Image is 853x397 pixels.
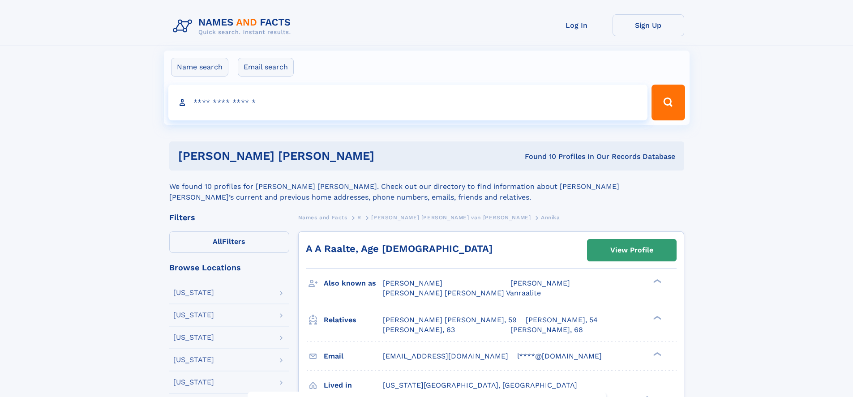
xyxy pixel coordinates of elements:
[173,356,214,363] div: [US_STATE]
[169,14,298,38] img: Logo Names and Facts
[357,212,361,223] a: R
[169,231,289,253] label: Filters
[371,214,531,221] span: [PERSON_NAME] [PERSON_NAME] van [PERSON_NAME]
[613,14,684,36] a: Sign Up
[171,58,228,77] label: Name search
[526,315,598,325] a: [PERSON_NAME], 54
[324,312,383,328] h3: Relatives
[383,289,541,297] span: [PERSON_NAME] [PERSON_NAME] Vanraalite
[168,85,648,120] input: search input
[169,264,289,272] div: Browse Locations
[383,315,517,325] a: [PERSON_NAME] [PERSON_NAME], 59
[383,325,455,335] a: [PERSON_NAME], 63
[173,334,214,341] div: [US_STATE]
[178,150,450,162] h1: [PERSON_NAME] [PERSON_NAME]
[541,214,560,221] span: Annika
[510,325,583,335] a: [PERSON_NAME], 68
[357,214,361,221] span: R
[652,85,685,120] button: Search Button
[173,289,214,296] div: [US_STATE]
[383,381,577,389] span: [US_STATE][GEOGRAPHIC_DATA], [GEOGRAPHIC_DATA]
[651,315,662,320] div: ❯
[371,212,531,223] a: [PERSON_NAME] [PERSON_NAME] van [PERSON_NAME]
[610,240,653,260] div: View Profile
[169,171,684,203] div: We found 10 profiles for [PERSON_NAME] [PERSON_NAME]. Check out our directory to find information...
[651,351,662,357] div: ❯
[213,237,222,246] span: All
[169,213,289,222] div: Filters
[651,278,662,284] div: ❯
[298,212,347,223] a: Names and Facts
[587,239,676,261] a: View Profile
[173,312,214,319] div: [US_STATE]
[324,349,383,364] h3: Email
[383,352,508,360] span: [EMAIL_ADDRESS][DOMAIN_NAME]
[306,243,493,254] a: A A Raalte, Age [DEMOGRAPHIC_DATA]
[324,378,383,393] h3: Lived in
[324,276,383,291] h3: Also known as
[541,14,613,36] a: Log In
[450,152,675,162] div: Found 10 Profiles In Our Records Database
[173,379,214,386] div: [US_STATE]
[510,279,570,287] span: [PERSON_NAME]
[238,58,294,77] label: Email search
[383,279,442,287] span: [PERSON_NAME]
